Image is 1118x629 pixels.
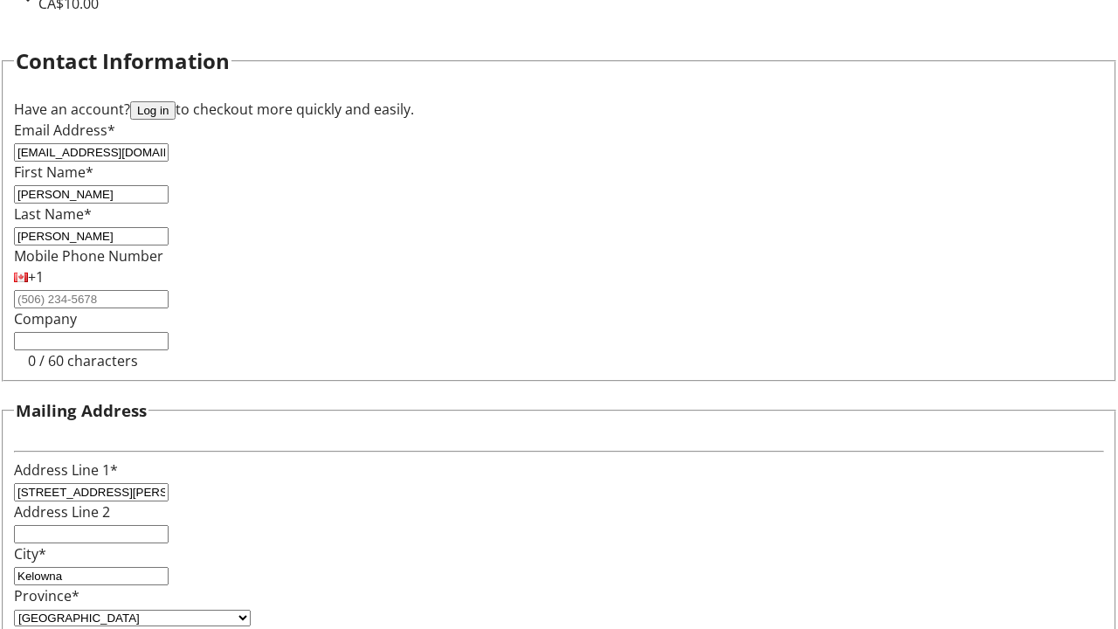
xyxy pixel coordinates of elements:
[14,460,118,480] label: Address Line 1*
[14,290,169,308] input: (506) 234-5678
[16,398,147,423] h3: Mailing Address
[14,121,115,140] label: Email Address*
[14,309,77,328] label: Company
[14,99,1104,120] div: Have an account? to checkout more quickly and easily.
[28,351,138,370] tr-character-limit: 0 / 60 characters
[14,586,79,605] label: Province*
[14,246,163,266] label: Mobile Phone Number
[14,502,110,522] label: Address Line 2
[14,544,46,563] label: City*
[14,483,169,501] input: Address
[14,204,92,224] label: Last Name*
[130,101,176,120] button: Log in
[16,45,230,77] h2: Contact Information
[14,567,169,585] input: City
[14,162,93,182] label: First Name*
